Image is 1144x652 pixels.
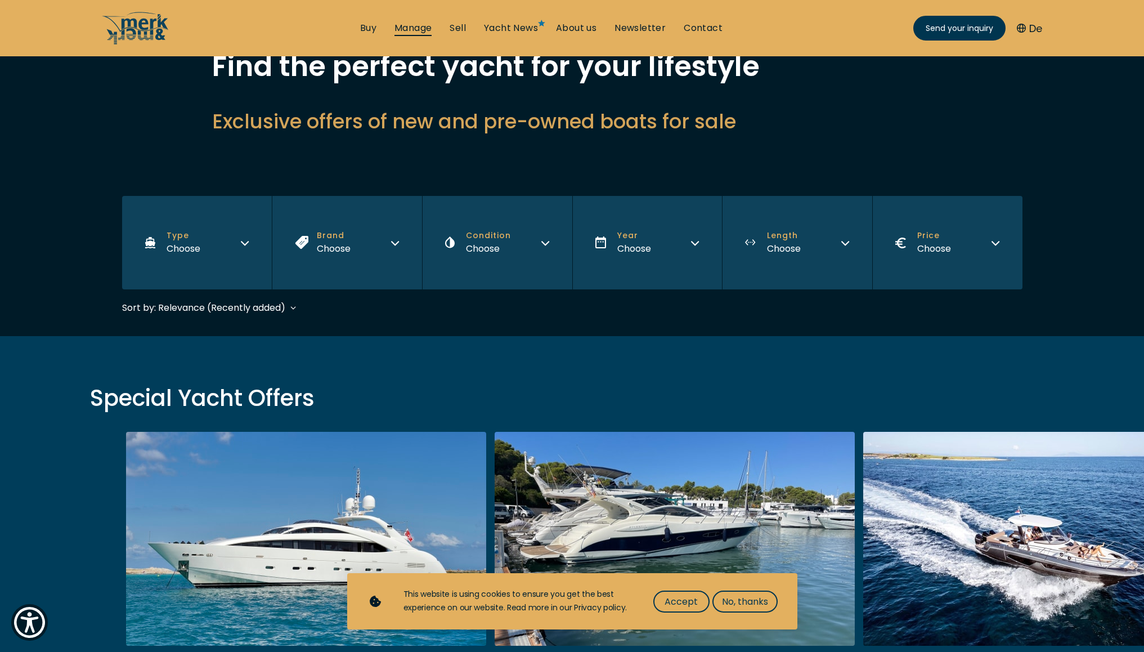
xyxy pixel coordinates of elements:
a: Yacht News [484,22,538,34]
span: Year [617,230,651,242]
a: Manage [394,22,432,34]
span: Type [167,230,200,242]
div: Choose [617,242,651,256]
button: Show Accessibility Preferences [11,604,48,641]
div: Choose [317,242,351,256]
div: This website is using cookies to ensure you get the best experience on our website. Read more in ... [403,588,631,615]
button: Accept [653,591,710,613]
div: Sort by: Relevance (Recently added) [122,301,285,315]
a: / [102,35,169,48]
button: No, thanks [712,591,778,613]
div: Choose [167,242,200,256]
a: Sell [450,22,466,34]
span: Price [917,230,951,242]
div: Choose [767,242,801,256]
h1: Find the perfect yacht for your lifestyle [212,52,932,81]
span: No, thanks [722,595,768,609]
a: Privacy policy [574,602,625,613]
button: YearChoose [572,196,723,289]
div: Choose [917,242,951,256]
a: Newsletter [614,22,666,34]
span: Accept [665,595,698,609]
button: ConditionChoose [422,196,572,289]
a: About us [556,22,596,34]
button: PriceChoose [872,196,1022,289]
a: Contact [684,22,723,34]
button: De [1017,21,1042,36]
span: Brand [317,230,351,242]
span: Length [767,230,801,242]
button: BrandChoose [272,196,422,289]
button: LengthChoose [722,196,872,289]
button: TypeChoose [122,196,272,289]
a: Send your inquiry [913,16,1006,41]
span: Condition [466,230,511,242]
div: Choose [466,242,511,256]
h2: Exclusive offers of new and pre-owned boats for sale [212,108,932,135]
a: Buy [360,22,376,34]
span: Send your inquiry [926,23,993,34]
